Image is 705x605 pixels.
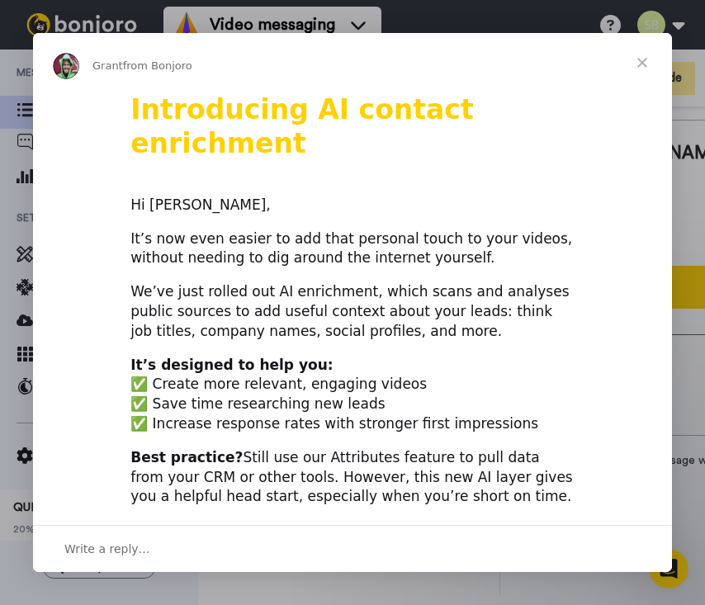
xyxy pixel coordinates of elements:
span: Write a reply… [64,538,150,560]
span: from Bonjoro [123,59,192,72]
div: We’ve just rolled out AI enrichment, which scans and analyses public sources to add useful contex... [130,282,575,341]
img: Profile image for Grant [53,53,79,79]
div: Open conversation and reply [33,525,672,572]
b: It’s designed to help you: [130,357,333,373]
b: Best practice? [130,449,243,466]
span: Close [613,33,672,92]
div: It’s now even easier to add that personal touch to your videos, without needing to dig around the... [130,229,575,269]
div: Hi [PERSON_NAME], [130,196,575,215]
div: Still use our Attributes feature to pull data from your CRM or other tools. However, this new AI ... [130,448,575,507]
div: ✅ Create more relevant, engaging videos ✅ Save time researching new leads ✅ Increase response rat... [130,356,575,434]
b: Introducing AI contact enrichment [130,93,474,159]
span: Grant [92,59,123,72]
